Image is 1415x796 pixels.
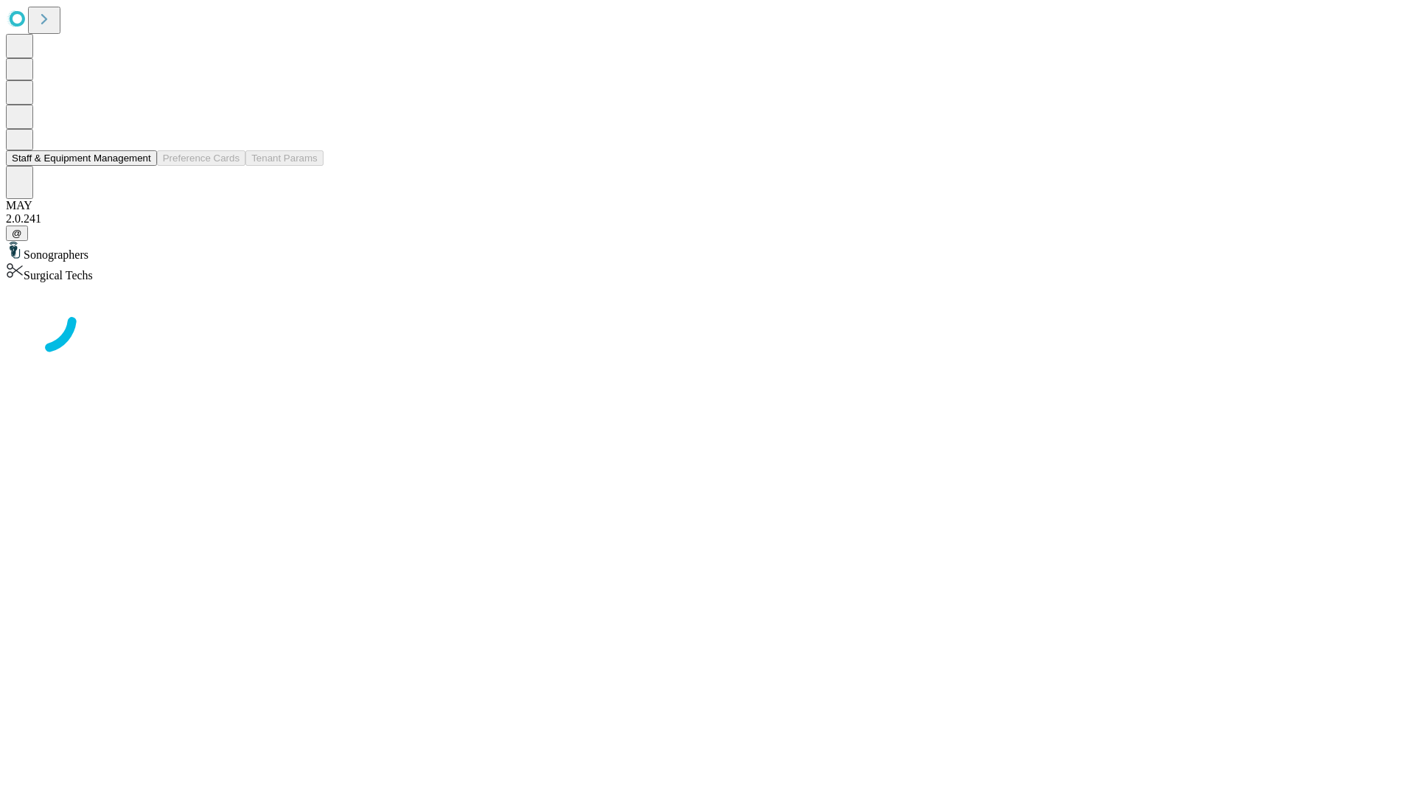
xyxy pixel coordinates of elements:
[6,199,1409,212] div: MAY
[6,150,157,166] button: Staff & Equipment Management
[245,150,324,166] button: Tenant Params
[157,150,245,166] button: Preference Cards
[6,241,1409,262] div: Sonographers
[12,228,22,239] span: @
[6,212,1409,226] div: 2.0.241
[6,262,1409,282] div: Surgical Techs
[6,226,28,241] button: @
